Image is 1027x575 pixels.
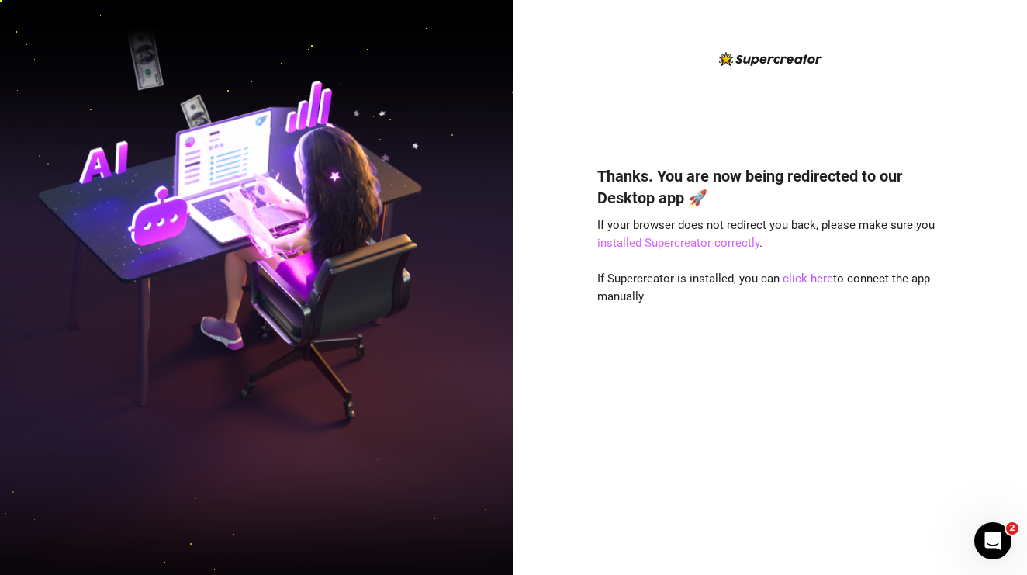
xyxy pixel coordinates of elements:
span: 2 [1006,522,1018,535]
span: If your browser does not redirect you back, please make sure you . [597,218,935,251]
img: logo-BBDzfeDw.svg [719,52,822,66]
h4: Thanks. You are now being redirected to our Desktop app 🚀 [597,165,943,209]
a: installed Supercreator correctly [597,236,759,250]
iframe: Intercom live chat [974,522,1011,559]
span: If Supercreator is installed, you can to connect the app manually. [597,272,930,304]
a: click here [783,272,833,286]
